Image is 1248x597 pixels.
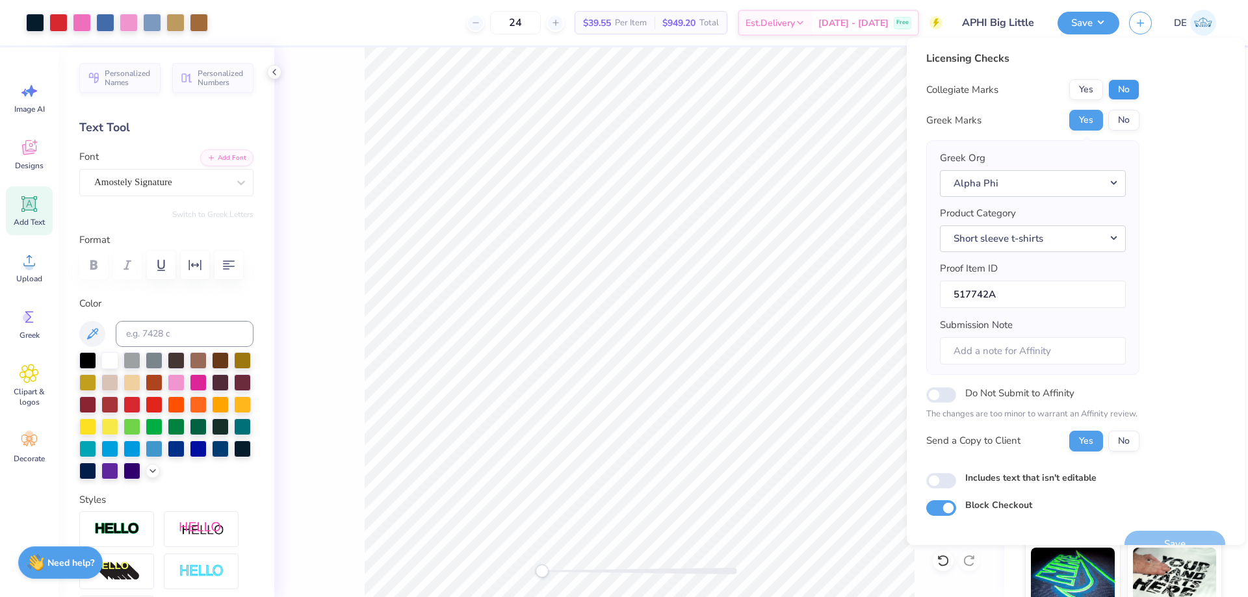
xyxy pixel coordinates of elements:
button: Short sleeve t-shirts [940,225,1126,252]
input: e.g. 7428 c [116,321,253,347]
span: Add Text [14,217,45,227]
label: Do Not Submit to Affinity [965,385,1074,401]
span: Upload [16,273,42,284]
label: Font [79,149,99,164]
label: Product Category [940,206,1016,221]
span: Free [896,18,909,27]
label: Block Checkout [965,498,1032,512]
img: Shadow [179,521,224,537]
a: DE [1168,10,1222,36]
img: Stroke [94,522,140,537]
label: Greek Org [940,151,985,166]
span: $39.55 [583,16,611,30]
button: Personalized Numbers [172,63,253,93]
label: Styles [79,492,106,507]
div: Collegiate Marks [926,83,998,97]
span: [DATE] - [DATE] [818,16,889,30]
div: Send a Copy to Client [926,433,1020,448]
button: Personalized Names [79,63,161,93]
button: No [1108,110,1139,131]
input: Add a note for Affinity [940,337,1126,365]
span: Clipart & logos [8,387,51,407]
span: Designs [15,160,44,171]
input: Untitled Design [952,10,1048,36]
button: Yes [1069,79,1103,100]
button: Save [1058,12,1119,34]
img: 3D Illusion [94,561,140,582]
span: Est. Delivery [746,16,795,30]
button: Yes [1069,110,1103,131]
div: Greek Marks [926,113,981,128]
button: Yes [1069,431,1103,451]
span: Decorate [14,453,45,464]
label: Format [79,233,253,248]
button: No [1108,431,1139,451]
span: Greek [19,330,40,340]
label: Color [79,296,253,311]
button: Add Font [200,149,253,166]
span: $949.20 [662,16,695,30]
span: Image AI [14,104,45,114]
button: Alpha Phi [940,170,1126,197]
span: Per Item [615,16,647,30]
p: The changes are too minor to warrant an Affinity review. [926,408,1139,421]
img: Negative Space [179,564,224,579]
img: Djian Evardoni [1190,10,1216,36]
span: Total [699,16,719,30]
label: Proof Item ID [940,261,998,276]
button: Switch to Greek Letters [172,209,253,220]
div: Text Tool [79,119,253,136]
span: DE [1174,16,1187,31]
div: Licensing Checks [926,51,1139,66]
span: Personalized Names [105,69,153,87]
span: Personalized Numbers [198,69,246,87]
button: No [1108,79,1139,100]
strong: Need help? [47,557,94,569]
input: – – [490,11,541,34]
div: Accessibility label [536,565,549,578]
label: Submission Note [940,318,1013,333]
label: Includes text that isn't editable [965,471,1097,485]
